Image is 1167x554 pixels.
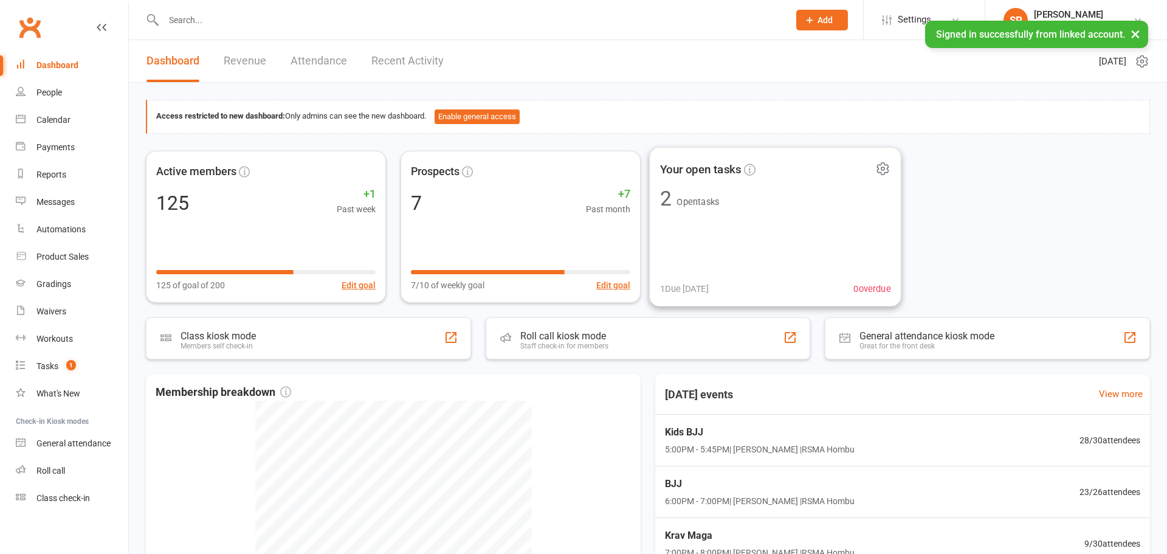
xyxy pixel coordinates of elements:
[36,197,75,207] div: Messages
[676,196,719,207] span: Open tasks
[818,15,833,25] span: Add
[435,109,520,124] button: Enable general access
[16,353,128,380] a: Tasks 1
[586,203,630,216] span: Past month
[1034,9,1120,20] div: [PERSON_NAME]
[371,40,444,82] a: Recent Activity
[1084,537,1140,550] span: 9 / 30 attendees
[16,430,128,457] a: General attendance kiosk mode
[66,360,76,370] span: 1
[181,342,256,350] div: Members self check-in
[15,12,45,43] a: Clubworx
[181,330,256,342] div: Class kiosk mode
[665,443,855,456] span: 5:00PM - 5:45PM | [PERSON_NAME] | RSMA Hombu
[853,281,890,296] span: 0 overdue
[16,189,128,216] a: Messages
[936,29,1125,40] span: Signed in successfully from linked account.
[16,216,128,243] a: Automations
[291,40,347,82] a: Attendance
[1124,21,1146,47] button: ×
[342,279,376,292] button: Edit goal
[1034,20,1120,31] div: Rising Sun Martial Arts
[36,361,58,371] div: Tasks
[411,193,422,213] div: 7
[16,161,128,189] a: Reports
[36,170,66,179] div: Reports
[1003,8,1028,32] div: SP
[36,252,89,261] div: Product Sales
[411,279,484,292] span: 7/10 of weekly goal
[859,342,994,350] div: Great for the front desk
[411,163,460,181] span: Prospects
[16,52,128,79] a: Dashboard
[156,111,285,120] strong: Access restricted to new dashboard:
[859,330,994,342] div: General attendance kiosk mode
[337,203,376,216] span: Past week
[156,384,291,401] span: Membership breakdown
[16,134,128,161] a: Payments
[596,279,630,292] button: Edit goal
[160,12,780,29] input: Search...
[146,40,199,82] a: Dashboard
[16,298,128,325] a: Waivers
[665,476,855,492] span: BJJ
[16,457,128,485] a: Roll call
[898,6,931,33] span: Settings
[36,279,71,289] div: Gradings
[520,330,608,342] div: Roll call kiosk mode
[796,10,848,30] button: Add
[156,279,225,292] span: 125 of goal of 200
[665,494,855,508] span: 6:00PM - 7:00PM | [PERSON_NAME] | RSMA Hombu
[36,224,86,234] div: Automations
[16,271,128,298] a: Gradings
[1079,485,1140,499] span: 23 / 26 attendees
[36,60,78,70] div: Dashboard
[665,528,855,544] span: Krav Maga
[36,142,75,152] div: Payments
[224,40,266,82] a: Revenue
[16,79,128,106] a: People
[156,163,236,181] span: Active members
[337,185,376,203] span: +1
[36,334,73,344] div: Workouts
[36,88,62,97] div: People
[36,466,65,476] div: Roll call
[655,384,743,406] h3: [DATE] events
[36,438,111,448] div: General attendance
[16,325,128,353] a: Workouts
[665,424,855,440] span: Kids BJJ
[16,106,128,134] a: Calendar
[36,389,80,398] div: What's New
[36,306,66,316] div: Waivers
[16,485,128,512] a: Class kiosk mode
[16,380,128,407] a: What's New
[660,189,672,209] div: 2
[16,243,128,271] a: Product Sales
[36,493,90,503] div: Class check-in
[586,185,630,203] span: +7
[156,109,1140,124] div: Only admins can see the new dashboard.
[520,342,608,350] div: Staff check-in for members
[660,160,741,178] span: Your open tasks
[156,193,189,213] div: 125
[1079,434,1140,447] span: 28 / 30 attendees
[1099,387,1143,401] a: View more
[36,115,71,125] div: Calendar
[1099,54,1126,69] span: [DATE]
[660,281,709,296] span: 1 Due [DATE]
